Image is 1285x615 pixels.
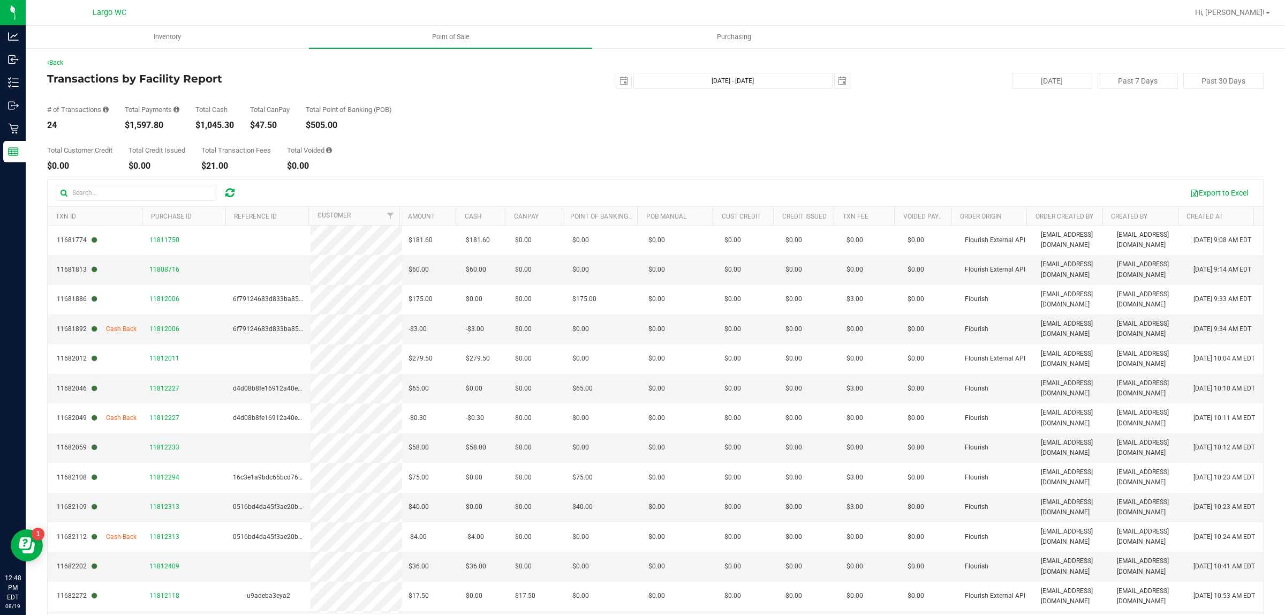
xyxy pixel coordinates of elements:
span: $0.00 [908,532,924,542]
span: $0.00 [846,235,863,245]
span: Flourish External API [965,235,1025,245]
span: [EMAIL_ADDRESS][DOMAIN_NAME] [1117,259,1180,280]
span: [EMAIL_ADDRESS][DOMAIN_NAME] [1117,497,1180,517]
span: $0.00 [724,324,741,334]
a: POB Manual [646,213,686,220]
span: 11682059 [57,442,97,453]
span: $0.00 [572,413,589,423]
div: $0.00 [287,162,332,170]
a: Filter [381,207,399,225]
span: 11681813 [57,265,97,275]
span: $17.50 [515,591,535,601]
span: [EMAIL_ADDRESS][DOMAIN_NAME] [1117,289,1180,310]
span: d4d08b8fe16912a40e048310492a8ca8 [233,385,350,392]
span: d4d08b8fe16912a40e048310492a8ca8 [233,414,350,422]
span: 0516bd4da45f3ae20be4ab06b40b3750 [233,533,350,541]
span: [EMAIL_ADDRESS][DOMAIN_NAME] [1117,230,1180,250]
span: [DATE] 9:34 AM EDT [1193,324,1251,334]
span: $60.00 [409,265,429,275]
span: 11812006 [149,295,179,303]
inline-svg: Inventory [8,77,19,88]
span: [DATE] 9:14 AM EDT [1193,265,1251,275]
span: $60.00 [466,265,486,275]
span: [DATE] 9:08 AM EDT [1193,235,1251,245]
span: [EMAIL_ADDRESS][DOMAIN_NAME] [1117,527,1180,547]
span: -$0.30 [466,413,484,423]
span: $0.00 [515,502,532,512]
span: $0.00 [785,354,802,364]
span: $0.00 [648,532,665,542]
span: $0.00 [466,294,482,304]
span: [EMAIL_ADDRESS][DOMAIN_NAME] [1041,527,1104,547]
span: $0.00 [515,354,532,364]
span: $0.00 [515,442,532,453]
span: $0.00 [846,354,863,364]
span: $0.00 [846,591,863,601]
span: $3.00 [846,384,863,394]
span: 11812294 [149,474,179,481]
span: $0.00 [908,235,924,245]
span: $0.00 [648,591,665,601]
span: [EMAIL_ADDRESS][DOMAIN_NAME] [1117,467,1180,487]
span: [EMAIL_ADDRESS][DOMAIN_NAME] [1041,289,1104,310]
span: $0.00 [648,384,665,394]
span: [EMAIL_ADDRESS][DOMAIN_NAME] [1041,586,1104,606]
span: $40.00 [409,502,429,512]
div: Total CanPay [250,106,290,113]
span: 11681892 [57,324,97,334]
span: Cash Back [106,413,137,423]
div: $1,045.30 [195,121,234,130]
span: $0.00 [572,561,589,572]
span: Flourish [965,472,988,483]
span: $0.00 [648,354,665,364]
span: [DATE] 10:24 AM EDT [1193,532,1255,542]
span: [EMAIL_ADDRESS][DOMAIN_NAME] [1117,438,1180,458]
span: $0.00 [908,502,924,512]
p: 08/19 [5,602,21,610]
span: $279.50 [409,354,433,364]
span: $0.00 [785,413,802,423]
span: [EMAIL_ADDRESS][DOMAIN_NAME] [1117,349,1180,369]
a: Customer [318,212,351,219]
i: Sum of all voided payment transaction amounts, excluding tips and transaction fees. [326,147,332,154]
span: 6f79124683d833ba8569d94276c66767 [233,325,351,333]
a: Cash [465,213,482,220]
span: $0.00 [846,413,863,423]
span: 11682109 [57,502,97,512]
i: Sum of all successful, non-voided payment transaction amounts, excluding tips and transaction fees. [173,106,179,113]
span: $0.00 [515,324,532,334]
span: 11812313 [149,533,179,541]
span: $0.00 [648,235,665,245]
span: Flourish External API [965,591,1025,601]
div: Total Point of Banking (POB) [306,106,392,113]
span: $0.00 [785,265,802,275]
a: Point of Sale [309,26,592,48]
inline-svg: Retail [8,123,19,134]
span: $0.00 [724,235,741,245]
span: $0.00 [466,591,482,601]
span: Cash Back [106,532,137,542]
span: Flourish [965,324,988,334]
span: 11811750 [149,236,179,244]
span: $0.00 [785,561,802,572]
span: $0.00 [785,591,802,601]
span: $0.00 [785,384,802,394]
span: [EMAIL_ADDRESS][DOMAIN_NAME] [1041,438,1104,458]
span: -$3.00 [409,324,427,334]
a: Back [47,59,63,66]
inline-svg: Analytics [8,31,19,42]
i: Count of all successful payment transactions, possibly including voids, refunds, and cash-back fr... [103,106,109,113]
span: $0.00 [785,532,802,542]
span: $0.00 [724,591,741,601]
div: Total Cash [195,106,234,113]
span: $0.00 [908,384,924,394]
button: [DATE] [1012,73,1092,89]
span: [DATE] 10:10 AM EDT [1193,384,1255,394]
span: [EMAIL_ADDRESS][DOMAIN_NAME] [1041,556,1104,576]
span: 16c3e1a9bdc65bcd76b1329e60dad953 [233,474,350,481]
span: $0.00 [648,294,665,304]
inline-svg: Reports [8,146,19,157]
span: $0.00 [515,472,532,483]
a: Order Origin [960,213,1002,220]
div: Total Credit Issued [128,147,185,154]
